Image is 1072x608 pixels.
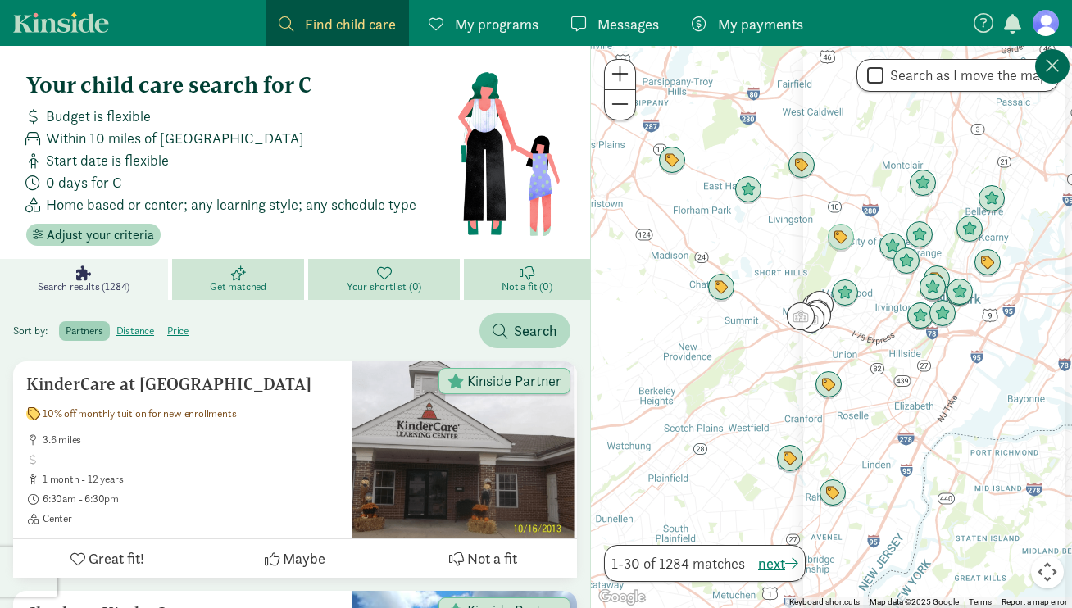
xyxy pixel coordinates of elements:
[787,302,815,330] div: Click to see details
[38,280,129,293] span: Search results (1284)
[43,433,338,447] span: 3.6 miles
[13,539,201,578] button: Great fit!
[707,274,735,302] div: Click to see details
[464,259,590,300] a: Not a fit (0)
[658,147,686,175] div: Click to see details
[283,547,325,569] span: Maybe
[161,321,195,341] label: price
[172,259,309,300] a: Get matched
[455,13,538,35] span: My programs
[46,105,151,127] span: Budget is flexible
[788,152,815,179] div: Click to see details
[210,280,266,293] span: Get matched
[595,587,649,608] img: Google
[201,539,388,578] button: Maybe
[611,552,745,574] span: 1-30 of 1284 matches
[502,280,552,293] span: Not a fit (0)
[479,313,570,348] button: Search
[46,171,122,193] span: 0 days for C
[26,374,338,394] h5: KinderCare at [GEOGRAPHIC_DATA]
[46,193,416,216] span: Home based or center; any learning style; any schedule type
[595,587,649,608] a: Open this area in Google Maps (opens a new window)
[467,547,517,569] span: Not a fit
[798,292,826,320] div: Click to see details
[43,492,338,506] span: 6:30am - 6:30pm
[46,127,304,149] span: Within 10 miles of [GEOGRAPHIC_DATA]
[26,224,161,247] button: Adjust your criteria
[59,321,109,341] label: partners
[89,547,144,569] span: Great fit!
[43,473,338,486] span: 1 month - 12 years
[776,445,804,473] div: Click to see details
[758,552,798,574] button: next
[46,149,169,171] span: Start date is flexible
[110,321,161,341] label: distance
[43,407,236,420] span: 10% off monthly tuition for new enrollments
[802,293,829,321] div: Click to see details
[347,280,421,293] span: Your shortlist (0)
[389,539,577,578] button: Not a fit
[308,259,463,300] a: Your shortlist (0)
[789,597,860,608] button: Keyboard shortcuts
[514,320,557,342] span: Search
[734,176,762,204] div: Click to see details
[305,13,396,35] span: Find child care
[43,512,338,525] span: Center
[467,374,561,388] span: Kinside Partner
[47,225,154,245] span: Adjust your criteria
[597,13,659,35] span: Messages
[13,324,57,338] span: Sort by:
[13,12,109,33] a: Kinside
[803,52,1065,605] iframe: Chat Widget
[26,72,457,98] h4: Your child care search for C
[718,13,803,35] span: My payments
